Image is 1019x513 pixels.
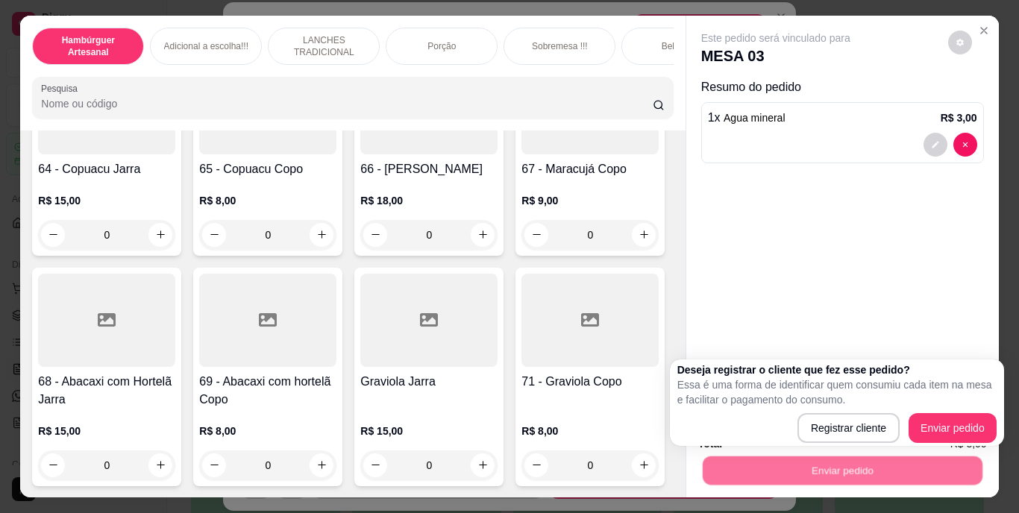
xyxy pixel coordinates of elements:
[38,373,175,409] h4: 68 - Abacaxi com Hortelã Jarra
[148,223,172,247] button: increase-product-quantity
[41,82,83,95] label: Pesquisa
[41,453,65,477] button: decrease-product-quantity
[148,453,172,477] button: increase-product-quantity
[924,133,947,157] button: decrease-product-quantity
[199,193,336,208] p: R$ 8,00
[701,78,984,96] p: Resumo do pedido
[701,45,850,66] p: MESA 03
[953,133,977,157] button: decrease-product-quantity
[41,223,65,247] button: decrease-product-quantity
[521,373,659,391] h4: 71 - Graviola Copo
[948,31,972,54] button: decrease-product-quantity
[972,19,996,43] button: Close
[38,424,175,438] p: R$ 15,00
[524,223,548,247] button: decrease-product-quantity
[909,413,997,443] button: Enviar pedido
[360,193,498,208] p: R$ 18,00
[701,31,850,45] p: Este pedido será vinculado para
[524,453,548,477] button: decrease-product-quantity
[38,160,175,178] h4: 64 - Copuacu Jarra
[702,456,982,485] button: Enviar pedido
[724,112,786,124] span: Agua mineral
[202,223,226,247] button: decrease-product-quantity
[38,193,175,208] p: R$ 15,00
[521,160,659,178] h4: 67 - Maracujá Copo
[360,373,498,391] h4: Graviola Jarra
[427,40,456,52] p: Porção
[280,34,367,58] p: LANCHES TRADICIONAL
[45,34,131,58] p: Hambúrguer Artesanal
[532,40,588,52] p: Sobremesa !!!
[677,362,997,377] h2: Deseja registrar o cliente que fez esse pedido?
[797,413,900,443] button: Registrar cliente
[363,223,387,247] button: decrease-product-quantity
[41,96,653,111] input: Pesquisa
[662,40,694,52] p: Bebidas
[360,424,498,438] p: R$ 15,00
[941,110,977,125] p: R$ 3,00
[199,424,336,438] p: R$ 8,00
[310,453,333,477] button: increase-product-quantity
[471,453,495,477] button: increase-product-quantity
[363,453,387,477] button: decrease-product-quantity
[360,160,498,178] h4: 66 - [PERSON_NAME]
[199,373,336,409] h4: 69 - Abacaxi com hortelã Copo
[521,193,659,208] p: R$ 9,00
[199,160,336,178] h4: 65 - Copuacu Copo
[202,453,226,477] button: decrease-product-quantity
[471,223,495,247] button: increase-product-quantity
[310,223,333,247] button: increase-product-quantity
[677,377,997,407] p: Essa é uma forma de identificar quem consumiu cada item na mesa e facilitar o pagamento do consumo.
[521,424,659,438] p: R$ 8,00
[632,453,656,477] button: increase-product-quantity
[708,109,786,127] p: 1 x
[632,223,656,247] button: increase-product-quantity
[164,40,248,52] p: Adicional a escolha!!!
